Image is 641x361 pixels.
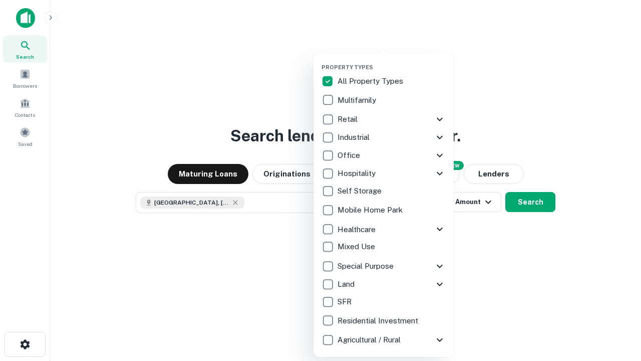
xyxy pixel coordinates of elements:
iframe: Chat Widget [591,281,641,329]
p: Retail [338,113,360,125]
p: Hospitality [338,167,378,179]
p: Office [338,149,362,161]
div: Special Purpose [322,257,446,275]
p: Industrial [338,131,372,143]
div: Land [322,275,446,293]
div: Industrial [322,128,446,146]
div: Healthcare [322,220,446,238]
p: Residential Investment [338,315,420,327]
p: Multifamily [338,94,378,106]
p: Land [338,278,357,290]
p: Agricultural / Rural [338,334,403,346]
p: SFR [338,296,354,308]
p: Self Storage [338,185,384,197]
div: Hospitality [322,164,446,183]
div: Agricultural / Rural [322,331,446,349]
p: All Property Types [338,75,405,87]
p: Special Purpose [338,260,396,272]
p: Mixed Use [338,241,377,253]
div: Office [322,146,446,164]
span: Property Types [322,64,373,70]
p: Healthcare [338,224,378,236]
div: Retail [322,110,446,128]
p: Mobile Home Park [338,204,405,216]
